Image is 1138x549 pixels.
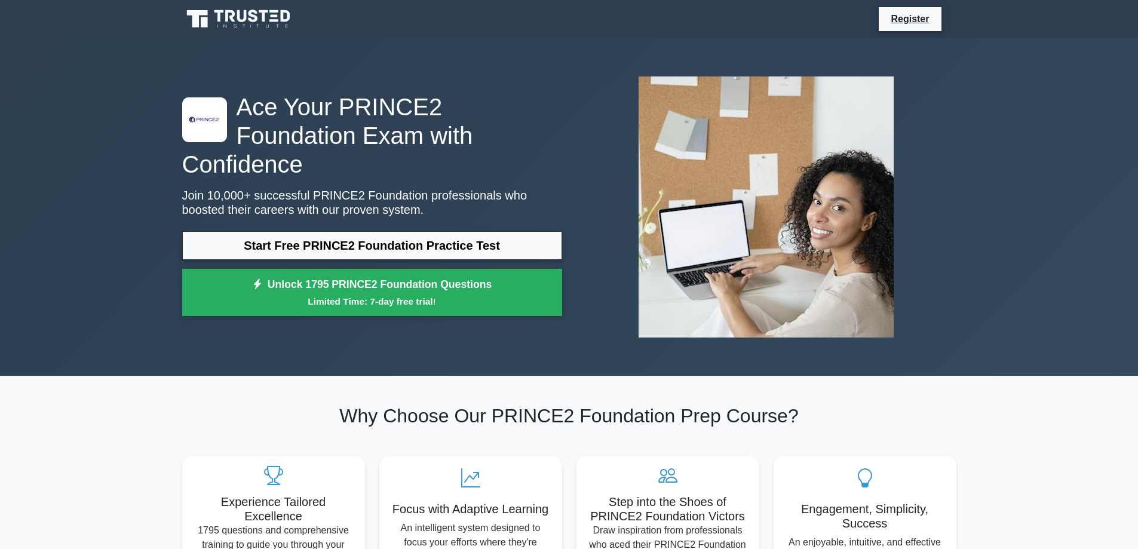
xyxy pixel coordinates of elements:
small: Limited Time: 7-day free trial! [197,295,547,308]
h2: Why Choose Our PRINCE2 Foundation Prep Course? [182,404,956,427]
a: Unlock 1795 PRINCE2 Foundation QuestionsLimited Time: 7-day free trial! [182,269,562,317]
a: Start Free PRINCE2 Foundation Practice Test [182,231,562,260]
a: Register [884,11,936,26]
h5: Step into the Shoes of PRINCE2 Foundation Victors [586,495,750,523]
h5: Engagement, Simplicity, Success [783,502,947,530]
h5: Focus with Adaptive Learning [389,502,553,516]
p: Join 10,000+ successful PRINCE2 Foundation professionals who boosted their careers with our prove... [182,188,562,217]
h1: Ace Your PRINCE2 Foundation Exam with Confidence [182,93,562,179]
h5: Experience Tailored Excellence [192,495,355,523]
